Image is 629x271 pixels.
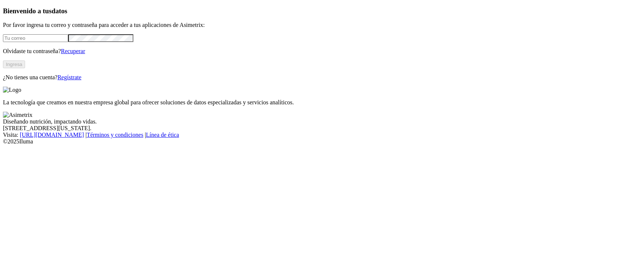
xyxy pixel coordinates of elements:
[3,22,626,28] p: Por favor ingresa tu correo y contraseña para acceder a tus aplicaciones de Asimetrix:
[3,87,21,93] img: Logo
[61,48,85,54] a: Recuperar
[3,132,626,138] div: Visita : | |
[3,125,626,132] div: [STREET_ADDRESS][US_STATE].
[3,74,626,81] p: ¿No tienes una cuenta?
[3,34,68,42] input: Tu correo
[52,7,67,15] span: datos
[3,138,626,145] div: © 2025 Iluma
[146,132,179,138] a: Línea de ética
[3,112,32,118] img: Asimetrix
[3,60,25,68] button: Ingresa
[3,99,626,106] p: La tecnología que creamos en nuestra empresa global para ofrecer soluciones de datos especializad...
[3,48,626,55] p: Olvidaste tu contraseña?
[57,74,81,80] a: Regístrate
[20,132,84,138] a: [URL][DOMAIN_NAME]
[3,7,626,15] h3: Bienvenido a tus
[87,132,143,138] a: Términos y condiciones
[3,118,626,125] div: Diseñando nutrición, impactando vidas.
